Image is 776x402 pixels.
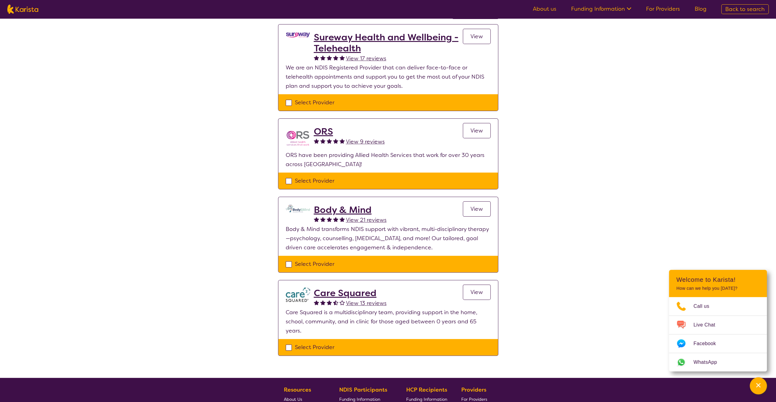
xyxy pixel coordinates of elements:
img: fullstar [333,55,338,60]
a: Web link opens in a new tab. [669,353,767,371]
a: Care Squared [314,288,387,299]
span: View [470,205,483,213]
img: fullstar [340,138,345,143]
img: nspbnteb0roocrxnmwip.png [286,126,310,151]
img: fullstar [320,138,325,143]
span: View [470,288,483,296]
span: View 21 reviews [346,216,387,224]
h2: Welcome to Karista! [676,276,759,283]
img: qmpolprhjdhzpcuekzqg.svg [286,204,310,212]
a: Funding Information [571,5,631,13]
img: emptystar [340,300,345,305]
img: fullstar [320,217,325,222]
p: Body & Mind transforms NDIS support with vibrant, multi-disciplinary therapy—psychology, counsell... [286,225,491,252]
img: watfhvlxxexrmzu5ckj6.png [286,288,310,302]
img: Karista logo [7,5,38,14]
p: We are an NDIS Registered Provider that can deliver face-to-face or telehealth appointments and s... [286,63,491,91]
span: Facebook [693,339,723,348]
a: View [463,201,491,217]
div: Channel Menu [669,270,767,371]
p: ORS have been providing Allied Health Services that work for over 30 years across [GEOGRAPHIC_DATA]! [286,151,491,169]
span: About Us [284,396,302,402]
img: fullstar [333,217,338,222]
img: fullstar [333,138,338,143]
a: View 9 reviews [346,137,385,146]
img: fullstar [340,217,345,222]
img: fullstar [327,55,332,60]
span: Funding Information [339,396,380,402]
a: Blog [695,5,707,13]
b: Providers [461,386,486,393]
img: fullstar [314,217,319,222]
a: Body & Mind [314,204,387,215]
span: View 13 reviews [346,300,387,307]
a: About us [533,5,556,13]
a: View 21 reviews [346,215,387,225]
a: Back to search [721,4,769,14]
span: View [470,127,483,134]
img: fullstar [320,55,325,60]
a: ORS [314,126,385,137]
span: Live Chat [693,320,722,329]
p: Care Squared is a multidisciplinary team, providing support in the home, school, community, and i... [286,308,491,335]
a: View [463,29,491,44]
span: View 9 reviews [346,138,385,145]
img: fullstar [327,138,332,143]
button: Channel Menu [750,377,767,394]
img: fullstar [327,300,332,305]
img: fullstar [314,55,319,60]
img: fullstar [314,138,319,143]
img: fullstar [314,300,319,305]
a: View 17 reviews [346,54,386,63]
b: HCP Recipients [406,386,447,393]
img: fullstar [320,300,325,305]
span: Back to search [725,6,765,13]
img: fullstar [340,55,345,60]
img: vgwqq8bzw4bddvbx0uac.png [286,32,310,38]
a: For Providers [646,5,680,13]
a: View 13 reviews [346,299,387,308]
p: How can we help you [DATE]? [676,286,759,291]
a: Sureway Health and Wellbeing - Telehealth [314,32,463,54]
span: View [470,33,483,40]
a: View [463,123,491,138]
span: WhatsApp [693,358,724,367]
span: Funding Information [406,396,447,402]
b: Resources [284,386,311,393]
img: halfstar [333,300,338,305]
ul: Choose channel [669,297,767,371]
span: View 17 reviews [346,55,386,62]
a: View [463,285,491,300]
img: fullstar [327,217,332,222]
span: For Providers [461,396,487,402]
b: NDIS Participants [339,386,387,393]
span: Call us [693,302,717,311]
